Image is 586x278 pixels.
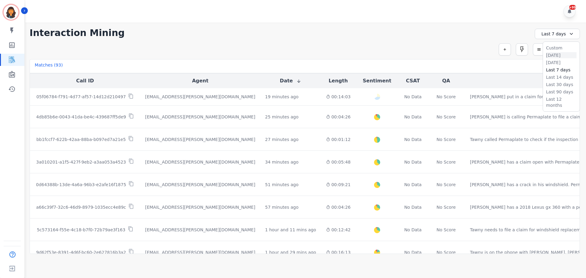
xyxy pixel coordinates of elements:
img: Bordered avatar [4,5,18,20]
li: Last 30 days [546,81,577,88]
button: Date [280,77,302,85]
div: [EMAIL_ADDRESS][PERSON_NAME][DOMAIN_NAME] [145,159,255,165]
p: 05f06784-f791-4d77-af57-14d12d210497 [36,94,126,100]
div: 00:12:42 [326,227,351,233]
div: Matches ( 93 ) [35,62,63,70]
div: No Score [436,204,456,210]
p: 4db85b6e-0043-41da-be4c-439687ff5de9 [36,114,126,120]
div: No Score [436,249,456,255]
div: No Score [436,136,456,143]
p: 3a010201-a1f5-427f-9eb2-a3aa053a4523 [36,159,126,165]
div: 00:14:03 [326,94,351,100]
li: Last 14 days [546,74,577,80]
div: No Score [436,114,456,120]
div: 19 minutes ago [265,94,298,100]
button: Agent [192,77,208,85]
li: Last 90 days [546,89,577,95]
p: 9d62f53e-8391-4d6f-bc60-2e627816b3a2 [36,249,126,255]
button: Sentiment [363,77,391,85]
div: [EMAIL_ADDRESS][PERSON_NAME][DOMAIN_NAME] [145,204,255,210]
p: 0d64388b-13de-4a6a-96b3-e2afe16f1875 [36,182,126,188]
div: [EMAIL_ADDRESS][PERSON_NAME][DOMAIN_NAME] [145,94,255,100]
div: 00:16:13 [326,249,351,255]
li: [DATE] [546,60,577,66]
button: CSAT [406,77,420,85]
div: [EMAIL_ADDRESS][PERSON_NAME][DOMAIN_NAME] [145,182,255,188]
h1: Interaction Mining [30,27,125,38]
div: 27 minutes ago [265,136,298,143]
div: 25 minutes ago [265,114,298,120]
div: [EMAIL_ADDRESS][PERSON_NAME][DOMAIN_NAME] [145,114,255,120]
li: Custom [546,45,577,51]
div: 00:04:26 [326,204,351,210]
p: 5c573164-f55e-4c18-b7f0-72b79ae3f163 [37,227,125,233]
div: [EMAIL_ADDRESS][PERSON_NAME][DOMAIN_NAME] [145,136,255,143]
div: [EMAIL_ADDRESS][PERSON_NAME][DOMAIN_NAME] [145,249,255,255]
div: No Data [403,94,422,100]
p: a66c39f7-32c6-46d9-8979-1035ecc4e89c [36,204,126,210]
div: No Data [403,249,422,255]
div: [EMAIL_ADDRESS][PERSON_NAME][DOMAIN_NAME] [145,227,255,233]
div: No Score [436,227,456,233]
li: [DATE] [546,52,577,58]
div: No Score [436,159,456,165]
div: No Data [403,182,422,188]
div: 00:09:21 [326,182,351,188]
li: Last 7 days [546,67,577,73]
div: No Data [403,204,422,210]
div: 1 hour and 29 mins ago [265,249,316,255]
div: No Score [436,182,456,188]
div: No Data [403,159,422,165]
div: 1 hour and 11 mins ago [265,227,316,233]
li: Last 12 months [546,96,577,108]
div: Last 7 days [535,29,580,39]
button: Length [329,77,348,85]
div: 34 minutes ago [265,159,298,165]
div: 57 minutes ago [265,204,298,210]
div: No Score [436,94,456,100]
div: No Data [403,114,422,120]
button: QA [442,77,450,85]
p: bb1fccf7-622b-42aa-88ba-b097ed7a21e5 [36,136,126,143]
div: No Data [403,227,422,233]
div: 00:04:26 [326,114,351,120]
div: No Data [403,136,422,143]
div: 51 minutes ago [265,182,298,188]
div: +99 [569,5,576,10]
button: Call ID [76,77,94,85]
div: 00:05:48 [326,159,351,165]
div: 00:01:12 [326,136,351,143]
